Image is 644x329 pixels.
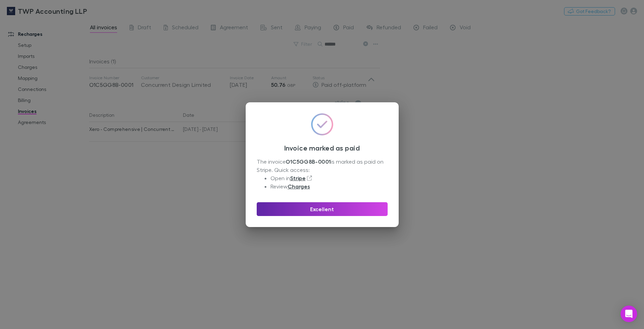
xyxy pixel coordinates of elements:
[311,113,333,135] img: GradientCheckmarkIcon.svg
[257,202,388,216] button: Excellent
[270,174,388,182] li: Open in
[286,158,331,165] strong: O1C5GG8B-0001
[621,306,637,322] div: Open Intercom Messenger
[257,157,388,191] div: The invoice is marked as paid on Stripe. Quick access:
[257,144,388,152] h3: Invoice marked as paid
[288,183,310,190] a: Charges
[290,175,306,182] a: Stripe
[270,182,388,191] li: Review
